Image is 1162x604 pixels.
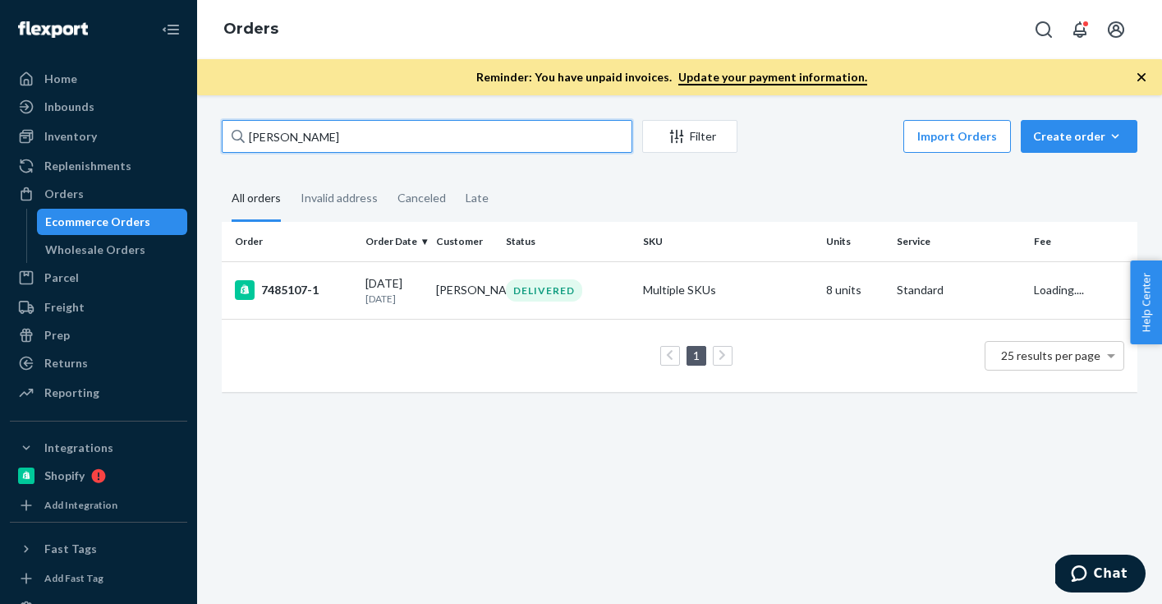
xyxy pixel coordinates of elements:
[44,71,77,87] div: Home
[10,153,187,179] a: Replenishments
[365,275,422,306] div: [DATE]
[10,463,187,489] a: Shopify
[1027,222,1137,261] th: Fee
[222,120,632,153] input: Search orders
[1021,120,1137,153] button: Create order
[1027,13,1060,46] button: Open Search Box
[10,536,187,562] button: Fast Tags
[1100,13,1132,46] button: Open account menu
[45,214,150,230] div: Ecommerce Orders
[44,128,97,145] div: Inventory
[10,569,187,588] a: Add Fast Tag
[643,128,737,145] div: Filter
[44,440,113,456] div: Integrations
[903,120,1011,153] button: Import Orders
[45,242,145,258] div: Wholesale Orders
[1033,128,1125,145] div: Create order
[897,282,1021,298] p: Standard
[890,222,1027,261] th: Service
[44,385,99,401] div: Reporting
[44,327,70,343] div: Prep
[44,186,84,202] div: Orders
[235,280,352,300] div: 7485107-1
[359,222,429,261] th: Order Date
[1001,348,1100,362] span: 25 results per page
[1130,261,1162,344] button: Help Center
[690,348,703,362] a: Page 1 is your current page
[429,261,499,319] td: [PERSON_NAME]
[10,496,187,515] a: Add Integration
[44,99,94,115] div: Inbounds
[499,222,636,261] th: Status
[10,435,187,461] button: Integrations
[820,222,889,261] th: Units
[222,222,359,261] th: Order
[10,265,187,291] a: Parcel
[636,222,820,261] th: SKU
[44,468,85,484] div: Shopify
[210,6,292,53] ol: breadcrumbs
[10,380,187,406] a: Reporting
[436,234,493,248] div: Customer
[44,158,131,174] div: Replenishments
[466,177,489,219] div: Late
[1063,13,1096,46] button: Open notifications
[154,13,187,46] button: Close Navigation
[44,541,97,557] div: Fast Tags
[10,181,187,207] a: Orders
[37,237,188,263] a: Wholesale Orders
[232,177,281,222] div: All orders
[10,350,187,376] a: Returns
[506,279,582,302] div: DELIVERED
[10,322,187,348] a: Prep
[636,261,820,319] td: Multiple SKUs
[820,261,889,319] td: 8 units
[10,66,187,92] a: Home
[365,292,422,306] p: [DATE]
[37,209,188,235] a: Ecommerce Orders
[10,123,187,150] a: Inventory
[397,177,446,219] div: Canceled
[44,270,79,286] div: Parcel
[223,20,278,38] a: Orders
[1055,555,1146,596] iframe: Opens a widget where you can chat to one of our agents
[678,70,867,85] a: Update your payment information.
[44,571,103,585] div: Add Fast Tag
[301,177,378,219] div: Invalid address
[44,355,88,371] div: Returns
[10,94,187,120] a: Inbounds
[642,120,737,153] button: Filter
[1027,261,1137,319] td: Loading....
[44,299,85,316] div: Freight
[476,69,867,85] p: Reminder: You have unpaid invoices.
[18,21,88,38] img: Flexport logo
[10,294,187,320] a: Freight
[44,498,117,512] div: Add Integration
